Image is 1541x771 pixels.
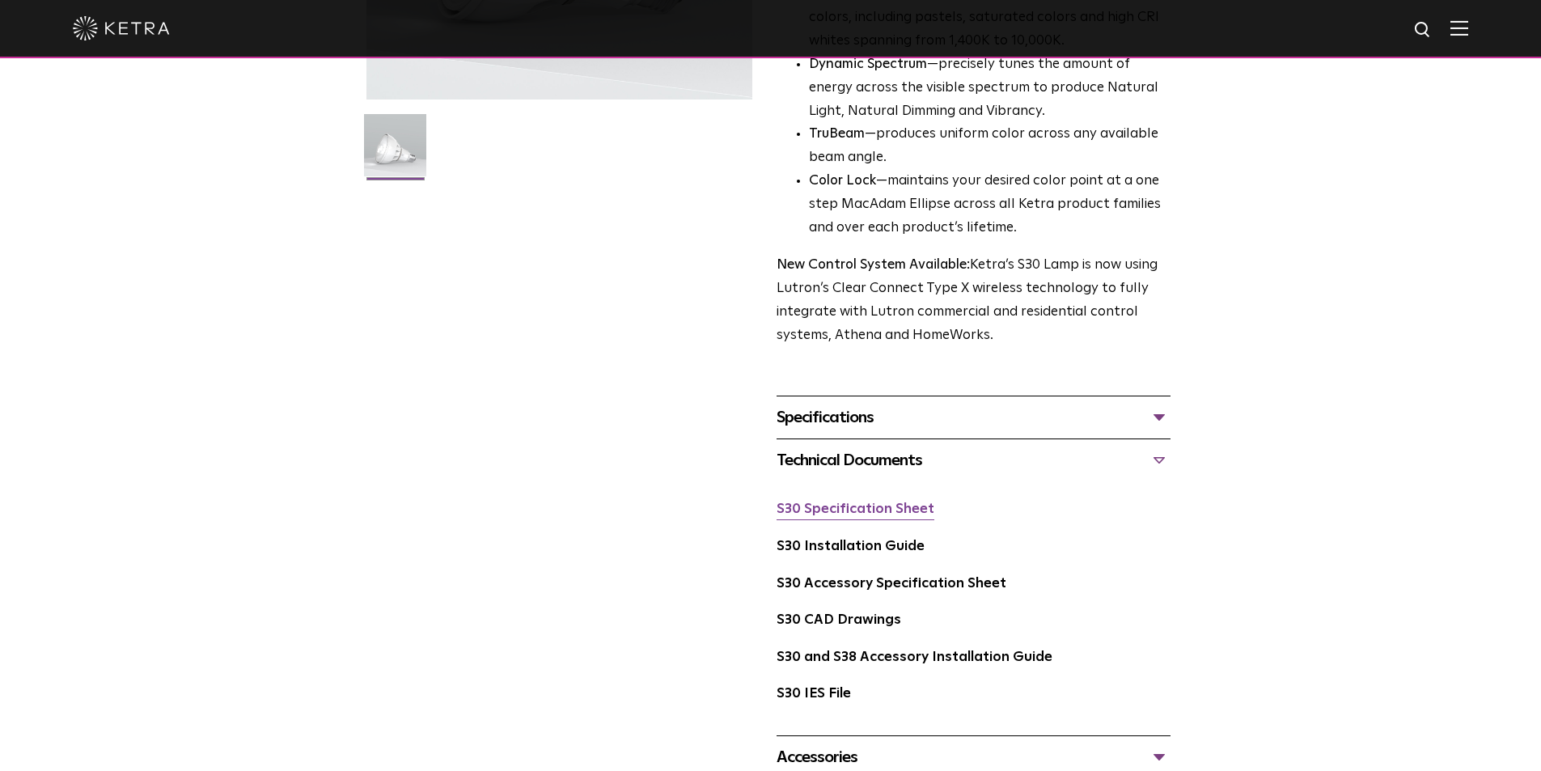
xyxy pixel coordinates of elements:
[777,258,970,272] strong: New Control System Available:
[777,405,1171,430] div: Specifications
[777,502,934,516] a: S30 Specification Sheet
[777,540,925,553] a: S30 Installation Guide
[777,687,851,701] a: S30 IES File
[777,744,1171,770] div: Accessories
[777,254,1171,348] p: Ketra’s S30 Lamp is now using Lutron’s Clear Connect Type X wireless technology to fully integrat...
[809,127,865,141] strong: TruBeam
[809,57,927,71] strong: Dynamic Spectrum
[809,123,1171,170] li: —produces uniform color across any available beam angle.
[777,577,1006,591] a: S30 Accessory Specification Sheet
[809,53,1171,124] li: —precisely tunes the amount of energy across the visible spectrum to produce Natural Light, Natur...
[1413,20,1433,40] img: search icon
[73,16,170,40] img: ketra-logo-2019-white
[777,650,1052,664] a: S30 and S38 Accessory Installation Guide
[1450,20,1468,36] img: Hamburger%20Nav.svg
[777,613,901,627] a: S30 CAD Drawings
[777,447,1171,473] div: Technical Documents
[809,174,876,188] strong: Color Lock
[364,114,426,189] img: S30-Lamp-Edison-2021-Web-Square
[809,170,1171,240] li: —maintains your desired color point at a one step MacAdam Ellipse across all Ketra product famili...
